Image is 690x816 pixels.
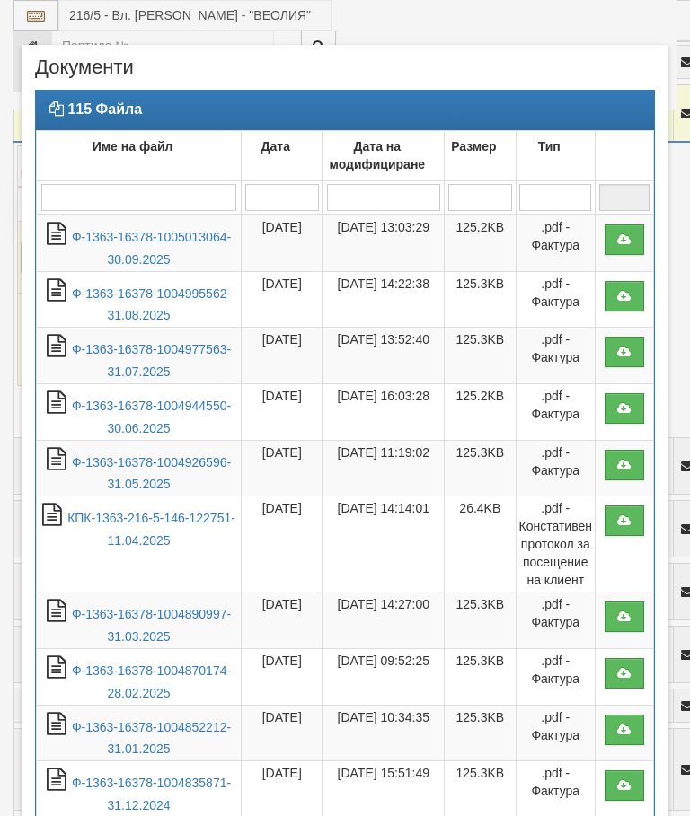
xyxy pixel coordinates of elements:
[445,271,516,328] td: 125.3KB
[329,139,425,171] b: Дата на модифициране
[67,511,235,548] a: КПК-1363-216-5-146-122751-11.04.2025
[35,58,134,90] span: Документи
[516,271,595,328] td: .pdf - Фактура
[72,720,231,757] a: Ф-1363-16378-1004852212-31.01.2025
[72,286,231,323] a: Ф-1363-16378-1004995562-31.08.2025
[323,215,445,271] td: [DATE] 13:03:29
[37,130,242,180] td: Име на файл: No sort applied, activate to apply an ascending sort
[72,399,231,435] a: Ф-1363-16378-1004944550-30.06.2025
[516,649,595,706] td: .pdf - Фактура
[242,440,323,496] td: [DATE]
[242,705,323,761] td: [DATE]
[516,592,595,649] td: .pdf - Фактура
[445,215,516,271] td: 125.2KB
[242,383,323,440] td: [DATE]
[451,139,496,154] b: Размер
[261,139,290,154] b: Дата
[323,383,445,440] td: [DATE] 16:03:28
[72,230,231,267] a: Ф-1363-16378-1005013064-30.09.2025
[445,592,516,649] td: 125.3KB
[323,328,445,384] td: [DATE] 13:52:40
[516,215,595,271] td: .pdf - Фактура
[445,649,516,706] td: 125.3KB
[242,328,323,384] td: [DATE]
[67,101,142,117] strong: 115 Файла
[323,271,445,328] td: [DATE] 14:22:38
[595,130,653,180] td: : No sort applied, activate to apply an ascending sort
[93,139,173,154] b: Име на файл
[516,705,595,761] td: .pdf - Фактура
[37,271,654,328] tr: Ф-1363-16378-1004995562-31.08.2025.pdf - Фактура
[516,496,595,592] td: .pdf - Констативен протокол за посещение на клиент
[445,130,516,180] td: Размер: No sort applied, activate to apply an ascending sort
[37,383,654,440] tr: Ф-1363-16378-1004944550-30.06.2025.pdf - Фактура
[37,328,654,384] tr: Ф-1363-16378-1004977563-31.07.2025.pdf - Фактура
[37,215,654,271] tr: Ф-1363-16378-1005013064-30.09.2025.pdf - Фактура
[538,139,561,154] b: Тип
[323,705,445,761] td: [DATE] 10:34:35
[242,130,323,180] td: Дата: No sort applied, activate to apply an ascending sort
[445,705,516,761] td: 125.3KB
[37,649,654,706] tr: Ф-1363-16378-1004870174-28.02.2025.pdf - Фактура
[516,328,595,384] td: .pdf - Фактура
[72,663,231,700] a: Ф-1363-16378-1004870174-28.02.2025
[516,383,595,440] td: .pdf - Фактура
[242,215,323,271] td: [DATE]
[37,440,654,496] tr: Ф-1363-16378-1004926596-31.05.2025.pdf - Фактура
[516,440,595,496] td: .pdf - Фактура
[445,496,516,592] td: 26.4KB
[72,607,231,644] a: Ф-1363-16378-1004890997-31.03.2025
[445,383,516,440] td: 125.2KB
[37,496,654,592] tr: КПК-1363-216-5-146-122751-11.04.2025.pdf - Констативен протокол за посещение на клиент
[323,649,445,706] td: [DATE] 09:52:25
[323,496,445,592] td: [DATE] 14:14:01
[242,496,323,592] td: [DATE]
[323,592,445,649] td: [DATE] 14:27:00
[445,440,516,496] td: 125.3KB
[445,328,516,384] td: 125.3KB
[242,592,323,649] td: [DATE]
[242,271,323,328] td: [DATE]
[72,776,231,812] a: Ф-1363-16378-1004835871-31.12.2024
[72,455,231,492] a: Ф-1363-16378-1004926596-31.05.2025
[37,705,654,761] tr: Ф-1363-16378-1004852212-31.01.2025.pdf - Фактура
[242,649,323,706] td: [DATE]
[72,342,231,379] a: Ф-1363-16378-1004977563-31.07.2025
[323,440,445,496] td: [DATE] 11:19:02
[37,592,654,649] tr: Ф-1363-16378-1004890997-31.03.2025.pdf - Фактура
[323,130,445,180] td: Дата на модифициране: No sort applied, activate to apply an ascending sort
[516,130,595,180] td: Тип: No sort applied, activate to apply an ascending sort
